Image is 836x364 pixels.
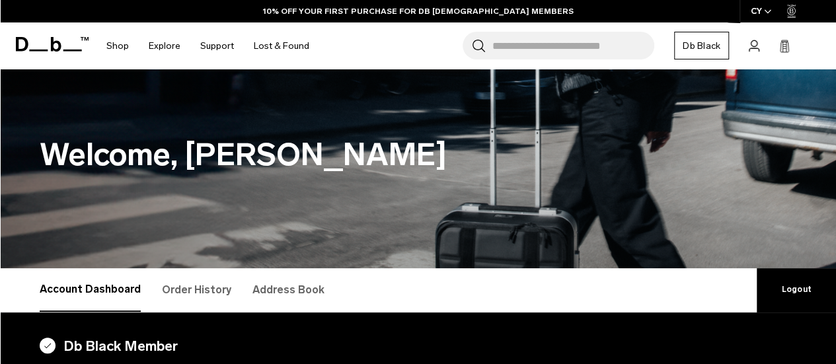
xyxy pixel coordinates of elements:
h1: Welcome, [PERSON_NAME] [40,131,796,178]
a: Support [200,22,234,69]
nav: Main Navigation [96,22,319,69]
a: Order History [162,268,231,312]
a: Explore [149,22,180,69]
a: Logout [757,268,836,312]
a: Address Book [252,268,324,312]
h4: Db Black Member [40,336,796,357]
a: Account Dashboard [40,268,141,312]
a: Lost & Found [254,22,309,69]
a: Shop [106,22,129,69]
a: Db Black [674,32,729,59]
a: 10% OFF YOUR FIRST PURCHASE FOR DB [DEMOGRAPHIC_DATA] MEMBERS [263,5,574,17]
